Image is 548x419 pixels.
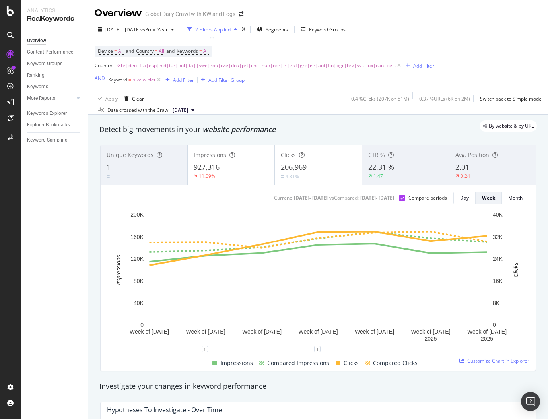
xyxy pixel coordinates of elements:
text: 160K [130,234,144,240]
a: Content Performance [27,48,82,56]
span: 2025 Aug. 24th [173,107,188,114]
span: By website & by URL [489,124,534,128]
span: Unique Keywords [107,151,154,159]
button: Clear [121,92,144,105]
text: 24K [493,256,503,262]
button: Add Filter Group [198,75,245,85]
span: Impressions [194,151,226,159]
div: Keyword Groups [309,26,346,33]
span: Impressions [220,358,253,368]
button: Add Filter [162,75,194,85]
span: Compared Impressions [267,358,329,368]
text: 0 [140,322,144,328]
span: 2.01 [455,162,469,172]
button: [DATE] - [DATE]vsPrev. Year [95,23,177,36]
span: Avg. Position [455,151,489,159]
div: 0.24 [461,173,470,179]
text: 16K [493,278,503,284]
button: Week [476,192,502,204]
div: 2 Filters Applied [195,26,231,33]
span: Compared Clicks [373,358,418,368]
div: 1.47 [373,173,383,179]
text: 8K [493,300,500,306]
a: Keyword Sampling [27,136,82,144]
span: Clicks [344,358,359,368]
a: Explorer Bookmarks [27,121,82,129]
a: Keywords [27,83,82,91]
text: Week of [DATE] [298,328,338,335]
div: Week [482,194,495,201]
span: Clicks [281,151,296,159]
div: legacy label [480,120,537,132]
div: Open Intercom Messenger [521,392,540,411]
text: Week of [DATE] [242,328,282,335]
div: Ranking [27,71,45,80]
div: - [111,173,113,180]
button: AND [95,74,105,82]
div: arrow-right-arrow-left [239,11,243,17]
div: [DATE] - [DATE] [360,194,394,201]
div: 4.81% [286,173,299,180]
div: Add Filter Group [208,77,245,83]
div: [DATE] - [DATE] [294,194,328,201]
button: Month [502,192,529,204]
text: 40K [134,300,144,306]
span: = [114,48,117,54]
span: All [118,46,124,57]
div: Clear [132,95,144,102]
div: times [240,25,247,33]
text: 120K [130,256,144,262]
div: Keyword Sampling [27,136,68,144]
div: vs Compared : [329,194,359,201]
a: Overview [27,37,82,45]
div: Add Filter [413,62,434,69]
span: Customize Chart in Explorer [467,357,529,364]
div: Switch back to Simple mode [480,95,542,102]
text: Impressions [115,255,122,285]
div: 11.09% [199,173,215,179]
span: 22.31 % [368,162,394,172]
span: and [166,48,175,54]
text: 80K [134,278,144,284]
button: Day [453,192,476,204]
span: = [155,48,157,54]
button: [DATE] [169,105,198,115]
div: More Reports [27,94,55,103]
span: Country [136,48,154,54]
text: Week of [DATE] [186,328,225,335]
span: All [159,46,164,57]
span: 927,316 [194,162,220,172]
span: [DATE] - [DATE] [105,26,140,33]
div: Investigate your changes in keyword performance [99,381,537,392]
button: Segments [254,23,291,36]
div: 1 [202,346,208,352]
span: = [199,48,202,54]
button: Switch back to Simple mode [477,92,542,105]
text: 40K [493,211,503,218]
span: Country [95,62,112,69]
span: CTR % [368,151,385,159]
div: Explorer Bookmarks [27,121,70,129]
a: More Reports [27,94,74,103]
div: Add Filter [173,77,194,83]
span: nike outlet [132,74,155,85]
text: 2025 [424,336,437,342]
span: = [113,62,116,69]
div: A chart. [107,211,529,349]
div: Month [508,194,523,201]
div: Keywords [27,83,48,91]
text: Week of [DATE] [355,328,394,335]
div: Global Daily Crawl with KW and Logs [145,10,235,18]
text: 2025 [481,336,493,342]
span: 206,969 [281,162,307,172]
div: Keyword Groups [27,60,62,68]
div: Keywords Explorer [27,109,67,118]
span: = [128,76,131,83]
span: 1 [107,162,111,172]
text: Week of [DATE] [411,328,450,335]
text: Clicks [513,262,519,277]
div: RealKeywords [27,14,82,23]
div: Content Performance [27,48,73,56]
text: 0 [493,322,496,328]
button: 2 Filters Applied [184,23,240,36]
